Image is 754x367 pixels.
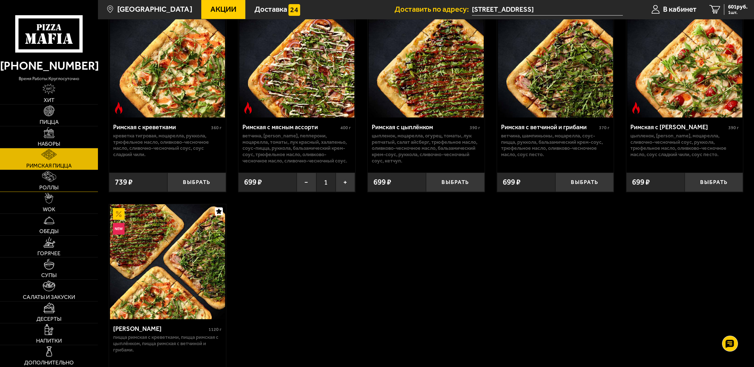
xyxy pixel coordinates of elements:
[115,178,132,186] span: 739 ₽
[26,163,72,168] span: Римская пицца
[40,119,59,125] span: Пицца
[498,3,613,117] img: Римская с ветчиной и грибами
[728,10,748,15] span: 1 шт.
[728,4,748,9] span: 601 руб.
[238,3,355,117] a: НовинкаОстрое блюдоРимская с мясным ассорти
[627,3,742,117] img: Римская с томатами черри
[110,3,225,117] img: Римская с креветками
[685,173,743,192] button: Выбрать
[36,338,62,344] span: Напитки
[372,123,468,131] div: Римская с цыплёнком
[472,4,623,16] input: Ваш адрес доставки
[368,3,485,117] a: НовинкаРимская с цыплёнком
[470,125,480,130] span: 390 г
[426,173,484,192] button: Выбрать
[369,3,484,117] img: Римская с цыплёнком
[626,3,743,117] a: НовинкаОстрое блюдоРимская с томатами черри
[113,133,222,158] p: креветка тигровая, моцарелла, руккола, трюфельное масло, оливково-чесночное масло, сливочно-чесно...
[210,6,236,13] span: Акции
[113,223,125,235] img: Новинка
[630,133,739,158] p: цыпленок, [PERSON_NAME], моцарелла, сливочно-чесночный соус, руккола, трюфельное масло, оливково-...
[728,125,739,130] span: 390 г
[113,325,207,333] div: [PERSON_NAME]
[117,6,192,13] span: [GEOGRAPHIC_DATA]
[36,316,61,322] span: Десерты
[244,178,262,186] span: 699 ₽
[395,6,472,13] span: Доставить по адресу:
[113,208,125,220] img: Акционный
[211,125,222,130] span: 360 г
[110,204,225,319] img: Мама Миа
[41,273,57,278] span: Супы
[630,102,642,114] img: Острое блюдо
[555,173,614,192] button: Выбрать
[239,3,354,117] img: Римская с мясным ассорти
[372,133,480,164] p: цыпленок, моцарелла, огурец, томаты, лук репчатый, салат айсберг, трюфельное масло, оливково-чесн...
[39,185,59,190] span: Роллы
[663,6,697,13] span: В кабинет
[37,251,61,256] span: Горячее
[288,4,300,16] img: 15daf4d41897b9f0e9f617042186c801.svg
[242,123,339,131] div: Римская с мясным ассорти
[255,6,287,13] span: Доставка
[503,178,520,186] span: 699 ₽
[209,327,222,332] span: 1120 г
[340,125,351,130] span: 400 г
[497,3,614,117] a: НовинкаРимская с ветчиной и грибами
[39,229,59,234] span: Обеды
[297,173,316,192] button: −
[113,334,222,353] p: Пицца Римская с креветками, Пицца Римская с цыплёнком, Пицца Римская с ветчиной и грибами.
[44,98,55,103] span: Хит
[109,3,226,117] a: НовинкаОстрое блюдоРимская с креветками
[242,133,351,164] p: ветчина, [PERSON_NAME], пепперони, моцарелла, томаты, лук красный, халапеньо, соус-пицца, руккола...
[501,123,597,131] div: Римская с ветчиной и грибами
[113,102,125,114] img: Острое блюдо
[336,173,355,192] button: +
[373,178,391,186] span: 699 ₽
[38,141,60,147] span: Наборы
[316,173,336,192] span: 1
[23,294,75,300] span: Салаты и закуски
[109,204,226,319] a: АкционныйНовинкаМама Миа
[24,360,74,365] span: Дополнительно
[630,123,727,131] div: Римская с [PERSON_NAME]
[242,102,254,114] img: Острое блюдо
[632,178,650,186] span: 699 ₽
[599,125,609,130] span: 370 г
[113,123,209,131] div: Римская с креветками
[43,207,55,212] span: WOK
[167,173,226,192] button: Выбрать
[501,133,609,158] p: ветчина, шампиньоны, моцарелла, соус-пицца, руккола, бальзамический крем-соус, трюфельное масло, ...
